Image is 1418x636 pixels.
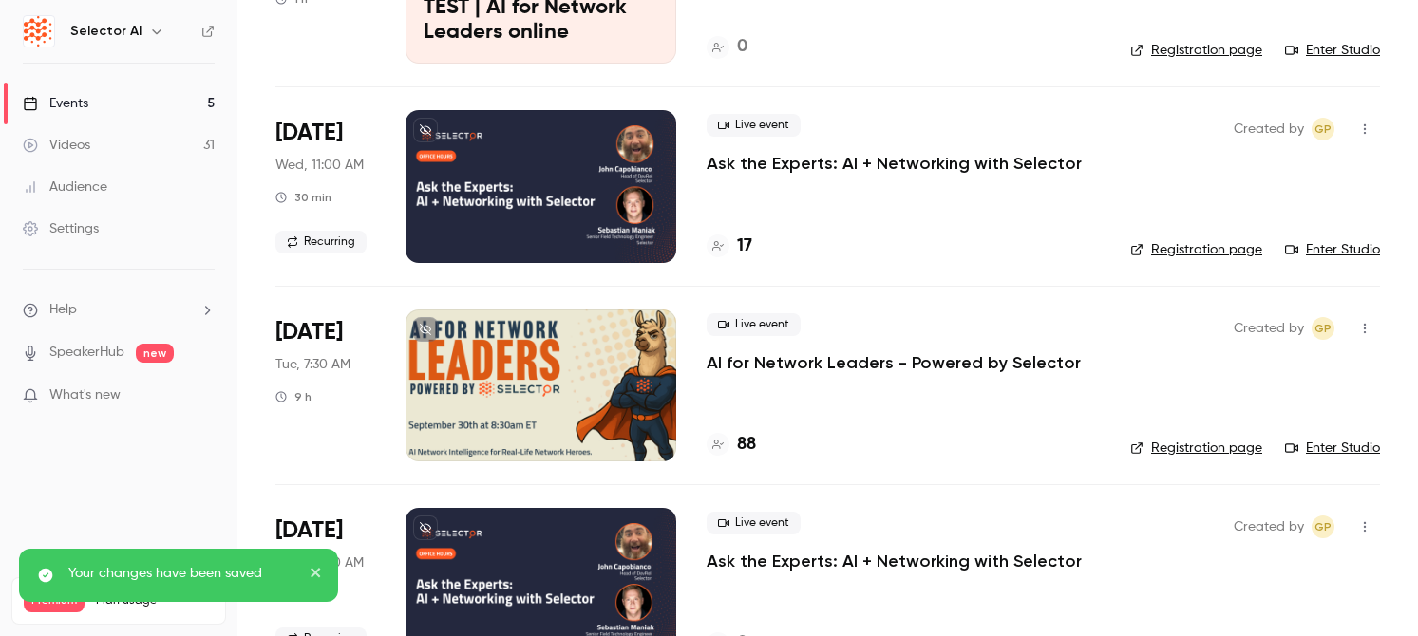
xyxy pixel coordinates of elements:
a: 88 [707,432,756,458]
div: Videos [23,136,90,155]
a: Registration page [1130,41,1262,60]
div: 9 h [275,389,312,404]
a: Ask the Experts: AI + Networking with Selector [707,550,1082,572]
span: new [136,344,174,363]
a: Registration page [1130,240,1262,259]
iframe: Noticeable Trigger [192,387,215,404]
span: Created by [1234,515,1304,538]
span: What's new [49,385,121,405]
span: GP [1314,515,1332,538]
span: Gianna Papagni [1312,317,1334,340]
span: [DATE] [275,317,343,347]
p: Your changes have been saved [68,564,296,583]
span: Live event [707,313,801,336]
span: GP [1314,317,1332,340]
div: 30 min [275,190,331,205]
h4: 88 [737,432,756,458]
span: Recurring [275,231,367,253]
a: Registration page [1130,439,1262,458]
a: AI for Network Leaders - Powered by Selector [707,351,1081,374]
span: Created by [1234,118,1304,140]
a: 0 [707,34,747,60]
div: Audience [23,178,107,196]
a: Ask the Experts: AI + Networking with Selector [707,152,1082,175]
h6: Selector AI [70,22,142,41]
a: Enter Studio [1285,41,1380,60]
a: SpeakerHub [49,343,124,363]
div: Sep 30 Tue, 8:30 AM (America/New York) [275,309,375,461]
span: [DATE] [275,515,343,546]
img: Selector AI [24,16,54,47]
span: Gianna Papagni [1312,515,1334,538]
span: Live event [707,114,801,137]
button: close [310,564,323,587]
a: Enter Studio [1285,240,1380,259]
div: Events [23,94,88,113]
span: Help [49,300,77,320]
span: [DATE] [275,118,343,148]
span: Tue, 7:30 AM [275,355,350,374]
div: Sep 17 Wed, 12:00 PM (America/New York) [275,110,375,262]
h4: 0 [737,34,747,60]
span: Gianna Papagni [1312,118,1334,140]
a: Enter Studio [1285,439,1380,458]
span: Created by [1234,317,1304,340]
span: Wed, 11:00 AM [275,156,364,175]
span: Live event [707,512,801,534]
li: help-dropdown-opener [23,300,215,320]
span: GP [1314,118,1332,140]
h4: 17 [737,234,752,259]
a: 17 [707,234,752,259]
div: Settings [23,219,99,238]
